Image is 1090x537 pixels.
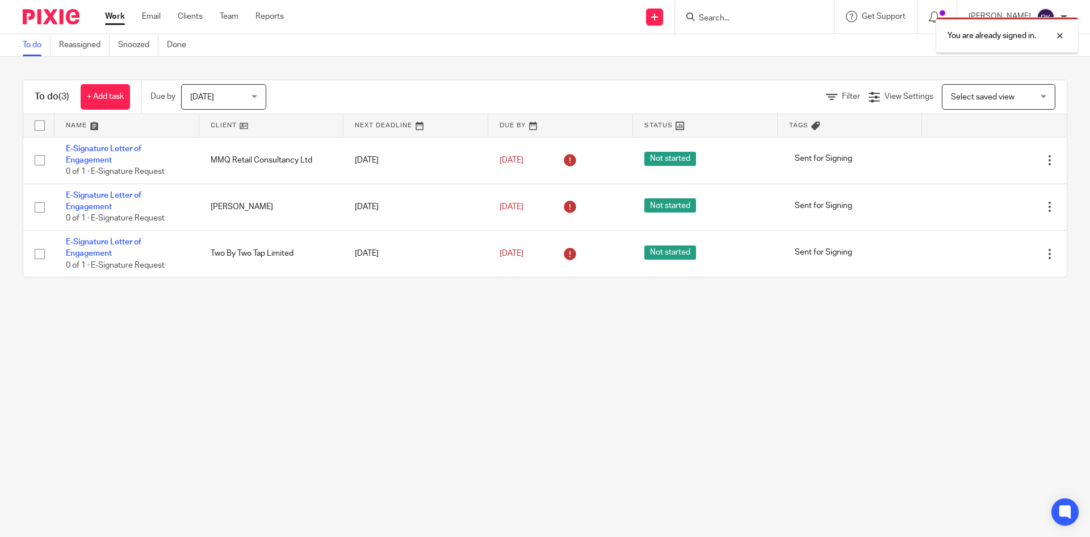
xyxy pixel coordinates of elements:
[66,215,165,223] span: 0 of 1 · E-Signature Request
[951,93,1014,101] span: Select saved view
[255,11,284,22] a: Reports
[66,192,141,211] a: E-Signature Letter of Engagement
[644,152,696,166] span: Not started
[220,11,238,22] a: Team
[789,122,808,128] span: Tags
[842,93,860,101] span: Filter
[23,34,51,56] a: To do
[343,137,488,184] td: [DATE]
[1037,8,1055,26] img: svg%3E
[789,198,858,213] span: Sent for Signing
[789,245,858,260] span: Sent for Signing
[118,34,158,56] a: Snoozed
[644,198,696,213] span: Not started
[66,145,141,164] a: E-Signature Letter of Engagement
[343,184,488,230] td: [DATE]
[35,91,69,103] h1: To do
[190,93,214,101] span: [DATE]
[142,11,161,22] a: Email
[178,11,203,22] a: Clients
[59,34,110,56] a: Reassigned
[500,203,523,211] span: [DATE]
[789,152,858,166] span: Sent for Signing
[105,11,125,22] a: Work
[66,168,165,176] span: 0 of 1 · E-Signature Request
[500,249,523,257] span: [DATE]
[66,261,165,269] span: 0 of 1 · E-Signature Request
[500,156,523,164] span: [DATE]
[199,137,344,184] td: MMQ Retail Consultancy Ltd
[199,230,344,277] td: Two By Two Tap Limited
[150,91,175,102] p: Due by
[199,184,344,230] td: [PERSON_NAME]
[23,9,79,24] img: Pixie
[58,92,69,101] span: (3)
[66,238,141,257] a: E-Signature Letter of Engagement
[167,34,195,56] a: Done
[343,230,488,277] td: [DATE]
[948,30,1036,41] p: You are already signed in.
[81,84,130,110] a: + Add task
[884,93,933,101] span: View Settings
[644,245,696,260] span: Not started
